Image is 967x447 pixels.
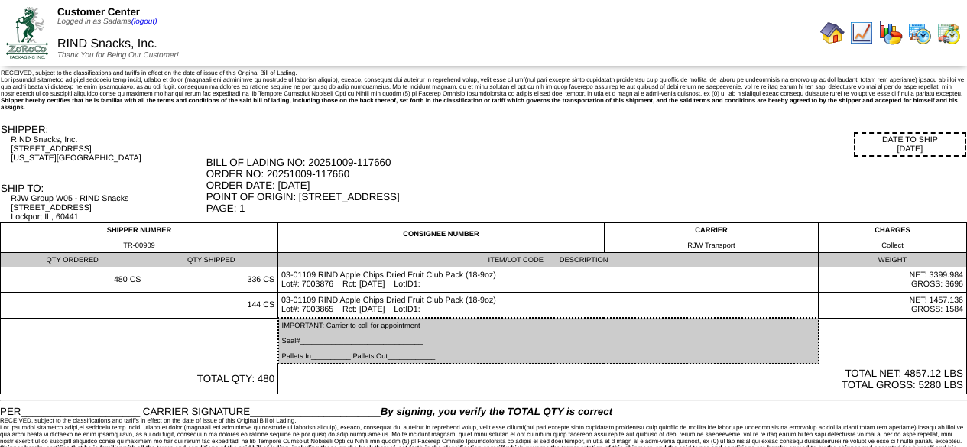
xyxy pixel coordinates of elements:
[381,406,612,417] span: By signing, you verify the TOTAL QTY is correct
[1,183,205,194] div: SHIP TO:
[144,267,278,293] td: 336 CS
[1,364,278,394] td: TOTAL QTY: 480
[57,6,140,18] span: Customer Center
[936,21,961,45] img: calendarinout.gif
[57,51,179,60] span: Thank You for Being Our Customer!
[206,157,966,214] div: BILL OF LADING NO: 20251009-117660 ORDER NO: 20251009-117660 ORDER DATE: [DATE] POINT OF ORIGIN: ...
[1,124,205,135] div: SHIPPER:
[278,223,605,253] td: CONSIGNEE NUMBER
[278,318,819,364] td: IMPORTANT: Carrier to call for appointment Seal#_______________________________ Pallets In_______...
[278,293,819,319] td: 03-01109 RIND Apple Chips Dried Fruit Club Pack (18-9oz) Lot#: 7003865 Rct: [DATE] LotID1:
[604,223,818,253] td: CARRIER
[1,253,144,267] td: QTY ORDERED
[854,132,966,157] div: DATE TO SHIP [DATE]
[278,364,967,394] td: TOTAL NET: 4857.12 LBS TOTAL GROSS: 5280 LBS
[878,21,903,45] img: graph.gif
[131,18,157,26] a: (logout)
[11,135,204,163] div: RIND Snacks, Inc. [STREET_ADDRESS] [US_STATE][GEOGRAPHIC_DATA]
[1,223,278,253] td: SHIPPER NUMBER
[819,253,967,267] td: WEIGHT
[819,223,967,253] td: CHARGES
[907,21,932,45] img: calendarprod.gif
[822,241,963,249] div: Collect
[4,241,274,249] div: TR-00909
[820,21,845,45] img: home.gif
[144,293,278,319] td: 144 CS
[819,293,967,319] td: NET: 1457.136 GROSS: 1584
[57,37,157,50] span: RIND Snacks, Inc.
[11,194,204,222] div: RJW Group W05 - RIND Snacks [STREET_ADDRESS] Lockport IL, 60441
[819,267,967,293] td: NET: 3399.984 GROSS: 3696
[6,7,48,58] img: ZoRoCo_Logo(Green%26Foil)%20jpg.webp
[1,97,966,111] div: Shipper hereby certifies that he is familiar with all the terms and conditions of the said bill o...
[278,253,819,267] td: ITEM/LOT CODE DESCRIPTION
[849,21,874,45] img: line_graph.gif
[278,267,819,293] td: 03-01109 RIND Apple Chips Dried Fruit Club Pack (18-9oz) Lot#: 7003876 Rct: [DATE] LotID1:
[1,267,144,293] td: 480 CS
[144,253,278,267] td: QTY SHIPPED
[57,18,157,26] span: Logged in as Sadams
[608,241,815,249] div: RJW Transport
